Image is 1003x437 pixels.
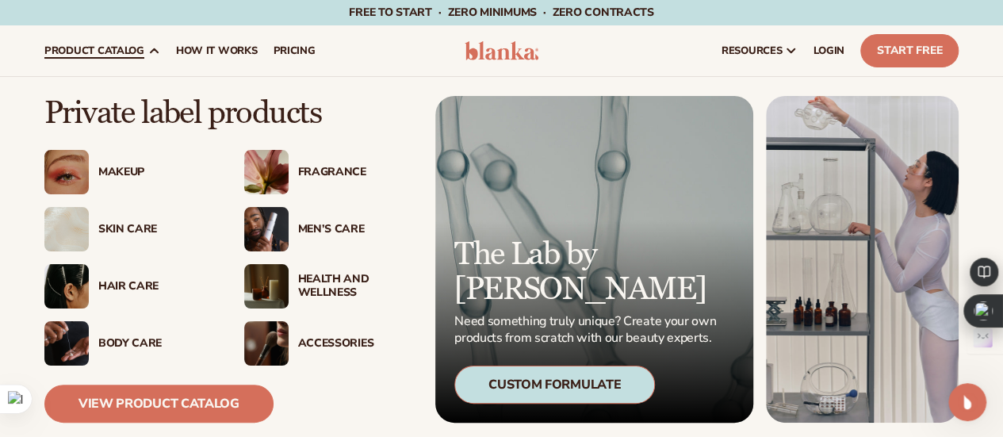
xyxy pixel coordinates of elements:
span: product catalog [44,44,144,57]
p: Private label products [44,96,412,131]
textarea: Message… [13,282,304,309]
img: Candles and incense on table. [244,264,289,309]
img: Male hand applying moisturizer. [44,321,89,366]
div: Fragrance [298,166,412,179]
img: Pink blooming flower. [244,150,289,194]
a: Start Free [860,34,959,67]
a: How It Works [168,25,266,76]
button: Send a message… [272,309,297,335]
img: Female with makeup brush. [244,321,289,366]
img: Profile image for Rochelle [84,254,97,266]
a: Female with makeup brush. Accessories [244,321,412,366]
a: Male hand applying moisturizer. Body Care [44,321,212,366]
p: Need something truly unique? Create your own products from scratch with our beauty experts. [454,313,721,347]
button: Gif picker [50,316,63,328]
a: Candles and incense on table. Health And Wellness [244,264,412,309]
button: Home [248,6,278,36]
img: Male holding moisturizer bottle. [244,207,289,251]
div: Accessories [298,337,412,351]
div: Lee says… [13,155,304,240]
a: Pink blooming flower. Fragrance [244,150,412,194]
div: Ask a question [210,66,292,82]
div: Body Care [98,337,212,351]
a: Cream moisturizer swatch. Skin Care [44,207,212,251]
img: Profile image for Andie [94,254,106,266]
img: Cream moisturizer swatch. [44,207,89,251]
span: pricing [273,44,315,57]
div: [PERSON_NAME] • Just now [25,209,158,218]
p: A few hours [112,20,173,36]
div: Hair Care [98,280,212,293]
img: Female hair pulled back with clips. [44,264,89,309]
div: I've trademarked a name. It got a lot of buzz when I tested it. [70,102,292,133]
a: Female hair pulled back with clips. Hair Care [44,264,212,309]
div: Thanks! We will get back to you here as soon as possible! [25,165,247,196]
a: pricing [265,25,323,76]
div: Skin Care [98,223,212,236]
div: Thanks! We will get back to you here as soon as possible![PERSON_NAME] • Just now [13,155,260,205]
div: Men’s Care [298,223,412,236]
img: Female in lab with equipment. [766,96,959,423]
div: I've trademarked a name. It got a lot of buzz when I tested it. [57,93,304,143]
img: logo [465,41,539,60]
button: go back [10,6,40,36]
div: Makeup [98,166,212,179]
button: Emoji picker [25,316,37,328]
a: Female with glitter eye makeup. Makeup [44,150,212,194]
img: Female with glitter eye makeup. [44,150,89,194]
img: Profile image for Andie [67,9,93,34]
div: Waiting for a teammate [16,254,301,266]
div: Health And Wellness [298,273,412,300]
div: Ask a question [197,56,304,91]
a: product catalog [36,25,168,76]
div: user says… [13,56,304,93]
span: LOGIN [814,44,844,57]
a: resources [714,25,806,76]
a: View Product Catalog [44,385,274,423]
span: Free to start · ZERO minimums · ZERO contracts [349,5,653,20]
div: Custom Formulate [454,366,655,404]
a: Male holding moisturizer bottle. Men’s Care [244,207,412,251]
div: user says… [13,93,304,155]
span: resources [722,44,782,57]
span: How It Works [176,44,258,57]
a: LOGIN [806,25,852,76]
div: Close [278,6,307,35]
p: The Lab by [PERSON_NAME] [454,237,721,307]
button: Start recording [101,316,113,328]
img: Profile image for Rochelle [45,9,71,34]
a: Microscopic product formula. The Lab by [PERSON_NAME] Need something truly unique? Create your ow... [435,96,753,423]
h1: Blanka [99,8,142,20]
button: Upload attachment [75,316,88,328]
iframe: Intercom live chat [948,383,986,421]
